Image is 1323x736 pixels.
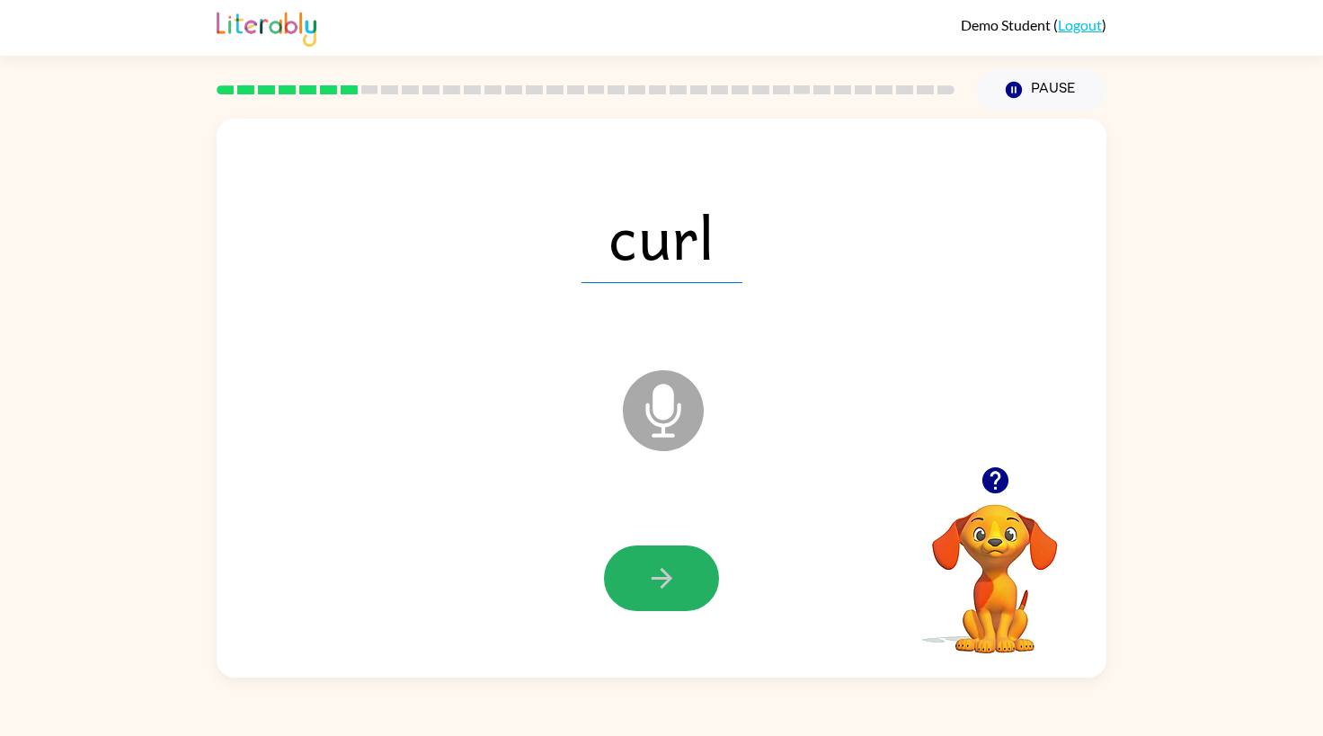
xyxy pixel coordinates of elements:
button: Pause [976,69,1106,111]
span: curl [582,190,742,283]
a: Logout [1058,16,1102,33]
span: Demo Student [961,16,1053,33]
img: Literably [217,7,316,47]
video: Your browser must support playing .mp4 files to use Literably. Please try using another browser. [905,476,1085,656]
div: ( ) [961,16,1106,33]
